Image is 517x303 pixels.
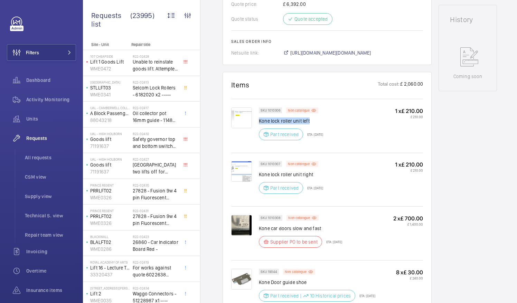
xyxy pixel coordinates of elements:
p: ETA: [DATE] [303,186,323,190]
img: MycGsPTZsa7vHXKAJnMYY1fM1BR_pnbwEGrCqKxITmdNtqiS.png [231,161,252,182]
span: Activity Monitoring [26,96,76,103]
p: Non catalogue [285,271,307,273]
p: 10 Historical prices [310,292,351,299]
p: STLLFT03 [90,84,130,91]
p: £ 2,060.00 [399,81,423,89]
p: WME0326 [90,194,130,201]
p: SKU 19044 [261,271,277,273]
p: WME0286 [90,246,130,253]
p: UAL - Camberwell College of Arts [90,106,130,110]
h2: R22-02413 [133,80,178,84]
h2: R22-02431 [133,209,178,213]
span: For works against quote 6022638 @£2197.00 [133,264,178,278]
img: aD4c0WliR8ZeFsfBeb7F0jJk2NMX_av2_Nd_JWjAjBFyYRFx.png [231,215,252,236]
span: Safety governor top and bottom switches not working from an immediate defect. Lift passenger lift... [133,136,178,150]
p: Kone lock roller unit right [259,171,323,178]
p: 8 x £ 30.00 [396,269,423,276]
h2: R22-02423 [133,235,178,239]
span: Dashboard [26,77,76,84]
p: 1 x £ 210.00 [395,161,423,168]
h1: Items [231,81,250,89]
p: Supplier PO to be sent [270,238,318,245]
h2: R22-02428 [133,54,178,58]
p: [STREET_ADDRESS][PERSON_NAME] [90,286,130,290]
span: Requests [26,135,76,142]
p: 71191637 [90,168,130,175]
span: 26860 - Car Indicator Board Red - [133,239,178,253]
p: Part received [270,292,299,299]
p: Total cost: [378,81,399,89]
p: BLALFT02 [90,239,130,246]
p: ETA: [DATE] [303,132,323,136]
p: Coming soon [453,73,482,80]
p: 107 Cheapside [90,54,130,58]
h2: R22-02419 [133,260,178,264]
h1: History [450,16,486,23]
span: Units [26,115,76,122]
p: Kone car doors slow and fast [259,225,342,232]
span: Overtime [26,267,76,274]
p: Kone Door guide shoe [259,279,375,286]
p: WME0326 [90,220,130,227]
p: Non catalogue [288,109,310,112]
h2: R22-02434 [133,286,178,290]
p: Repair title [131,42,177,47]
p: Kone lock roller unit left [259,117,323,124]
span: [GEOGRAPHIC_DATA] two lifts off for safety governor rope switches at top and bottom. Immediate de... [133,161,178,175]
p: SKU 1010307 [261,163,280,165]
p: Non catalogue [288,217,310,219]
h2: R22-02435 [133,183,178,187]
p: Goods lift [90,136,130,143]
p: royal academy of arts [90,260,130,264]
p: Blackwall [90,235,130,239]
a: [URL][DOMAIN_NAME][DOMAIN_NAME] [283,49,371,56]
p: 88043218 [90,117,130,124]
h2: R22-02427 [133,157,178,161]
span: All requests [25,154,76,161]
p: UAL - High Holborn [90,157,130,161]
p: £ 1,400.00 [393,222,423,226]
p: PRRLFT02 [90,213,130,220]
span: Requests list [91,11,130,28]
p: Site - Unit [83,42,129,47]
p: SKU 1010306 [261,109,280,112]
p: £ 210.00 [395,168,423,172]
span: Unable to reinstate goods lift. Attempted to swap control boards with PL2, no difference. Technic... [133,58,178,72]
p: Part received [270,131,299,138]
p: WME0472 [90,65,130,72]
p: SKU 1010308 [261,217,281,219]
p: UAL - High Holborn [90,132,130,136]
h2: Sales order info [231,39,423,44]
h2: R22-02432 [133,132,178,136]
p: WME0341 [90,91,130,98]
p: [GEOGRAPHIC_DATA] [90,80,130,84]
span: CSM view [25,173,76,180]
p: Non catalogue [288,163,310,165]
span: 27828 - Fusion 9w 4 pin Fluorescent Lamp / Bulb - Used on Prince regent lift No2 car top test con... [133,213,178,227]
span: Supply view [25,193,76,200]
p: Lift 16 - Lecture Theater Disabled Lift ([PERSON_NAME]) ([GEOGRAPHIC_DATA] ) [90,264,130,271]
span: Filters [26,49,39,56]
span: Repair team view [25,231,76,238]
p: PRRLFT02 [90,187,130,194]
p: 1 x £ 210.00 [395,107,423,115]
p: Goods lift [90,161,130,168]
p: 33320437 [90,271,130,278]
span: Selcom Lock Rollers - 6182020 x2 ----- [133,84,178,98]
img: 4DcM5MzQCU_5ogsyofUakg_fFSllrOxgsUi-2WOBcaCfHMRt.png [231,269,252,290]
img: UP27eWLh6MdAMeg1ZkSNtQgpBrwq41uZxDOQR_m53wNLzaaD.png [231,107,252,128]
p: A Block Passenger Lift 2 (B) L/H [90,110,130,117]
p: Prince Regent [90,183,130,187]
p: £ 240.00 [396,276,423,280]
span: [URL][DOMAIN_NAME][DOMAIN_NAME] [290,49,371,56]
p: Prince Regent [90,209,130,213]
span: 27828 - Fusion 9w 4 pin Fluorescent Lamp / Bulb - Used on Prince regent lift No2 car top test con... [133,187,178,201]
p: ETA: [DATE] [322,240,342,244]
p: Lift 2 [90,290,130,297]
span: Technical S. view [25,212,76,219]
span: Invoicing [26,248,76,255]
p: £ 210.00 [395,115,423,119]
p: Lift 1 Goods Lift [90,58,130,65]
p: ETA: [DATE] [355,294,375,298]
p: 2 x £ 700.00 [393,215,423,222]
